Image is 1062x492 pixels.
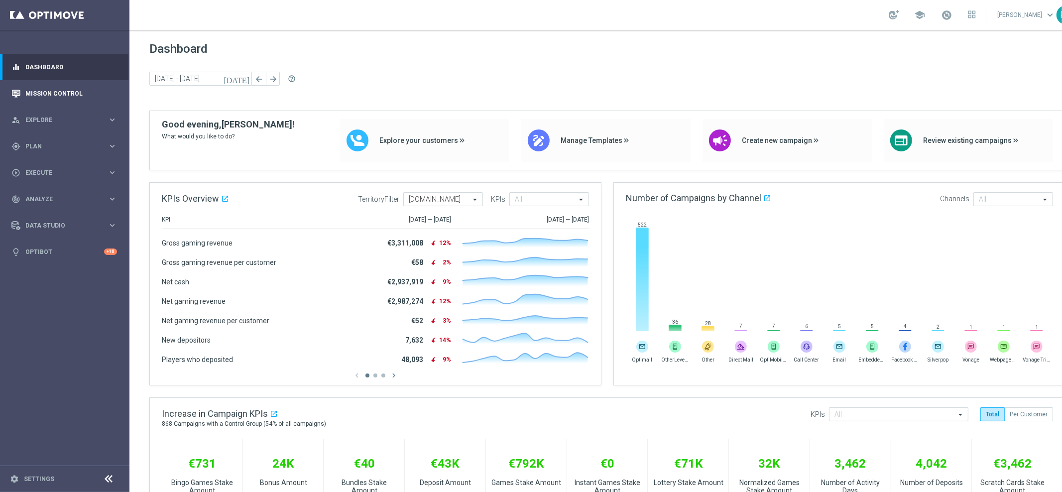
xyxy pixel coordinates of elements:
[25,117,108,123] span: Explore
[25,223,108,229] span: Data Studio
[10,475,19,484] i: settings
[11,116,118,124] button: person_search Explore keyboard_arrow_right
[11,116,20,124] i: person_search
[1045,9,1056,20] span: keyboard_arrow_down
[11,195,108,204] div: Analyze
[11,247,20,256] i: lightbulb
[11,116,108,124] div: Explore
[11,168,108,177] div: Execute
[11,195,20,204] i: track_changes
[914,9,925,20] span: school
[11,168,20,177] i: play_circle_outline
[11,169,118,177] button: play_circle_outline Execute keyboard_arrow_right
[25,170,108,176] span: Execute
[11,239,117,265] div: Optibot
[11,248,118,256] button: lightbulb Optibot +10
[104,248,117,255] div: +10
[11,142,118,150] button: gps_fixed Plan keyboard_arrow_right
[11,222,118,230] button: Data Studio keyboard_arrow_right
[25,239,104,265] a: Optibot
[25,196,108,202] span: Analyze
[11,221,108,230] div: Data Studio
[11,142,20,151] i: gps_fixed
[108,115,117,124] i: keyboard_arrow_right
[11,63,20,72] i: equalizer
[11,80,117,107] div: Mission Control
[11,63,118,71] button: equalizer Dashboard
[25,143,108,149] span: Plan
[108,141,117,151] i: keyboard_arrow_right
[24,476,54,482] a: Settings
[108,168,117,177] i: keyboard_arrow_right
[11,54,117,80] div: Dashboard
[996,7,1057,22] a: [PERSON_NAME]keyboard_arrow_down
[11,142,108,151] div: Plan
[11,90,118,98] button: Mission Control
[25,54,117,80] a: Dashboard
[108,221,117,230] i: keyboard_arrow_right
[11,195,118,203] button: track_changes Analyze keyboard_arrow_right
[25,80,117,107] a: Mission Control
[108,194,117,204] i: keyboard_arrow_right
